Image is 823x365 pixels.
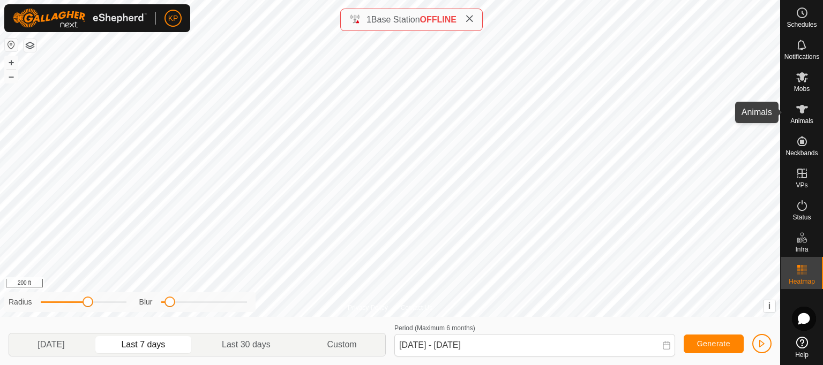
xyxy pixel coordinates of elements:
span: Last 7 days [121,338,165,351]
button: Map Layers [24,39,36,52]
button: + [5,56,18,69]
label: Period (Maximum 6 months) [394,324,475,332]
span: KP [168,13,178,24]
button: i [764,300,775,312]
a: Contact Us [401,303,432,313]
span: Schedules [787,21,817,28]
span: [DATE] [38,338,64,351]
label: Radius [9,296,32,308]
span: 1 [366,15,371,24]
span: VPs [796,182,807,188]
button: Reset Map [5,39,18,51]
span: Help [795,352,809,358]
span: Base Station [371,15,420,24]
span: Heatmap [789,278,815,285]
a: Privacy Policy [348,303,388,313]
span: Animals [790,118,813,124]
span: OFFLINE [420,15,457,24]
span: i [768,301,770,310]
img: Gallagher Logo [13,9,147,28]
button: Generate [684,334,744,353]
a: Help [781,332,823,362]
span: Last 30 days [222,338,271,351]
label: Blur [139,296,153,308]
span: Custom [327,338,357,351]
span: Infra [795,246,808,253]
span: Notifications [784,54,819,60]
span: Generate [697,339,730,348]
span: Neckbands [785,150,818,156]
span: Mobs [794,86,810,92]
span: Status [792,214,811,220]
button: – [5,70,18,83]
